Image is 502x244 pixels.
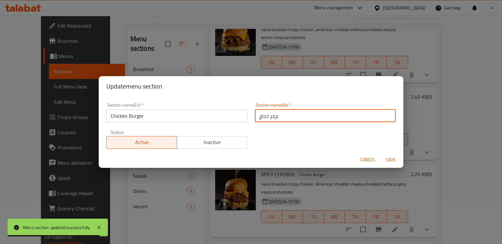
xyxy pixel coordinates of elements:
[106,81,396,91] h2: Update menu section
[180,138,245,147] span: Inactive
[106,109,247,122] input: Please enter section name(en)
[177,136,248,149] button: Inactive
[23,224,90,231] div: Menu section updated successfully
[109,138,175,147] span: Active
[383,156,398,164] span: Save
[380,154,401,166] button: Save
[358,154,378,166] button: Cancel
[106,136,177,149] button: Active
[360,156,375,164] span: Cancel
[255,109,396,122] input: Please enter section name(ar)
